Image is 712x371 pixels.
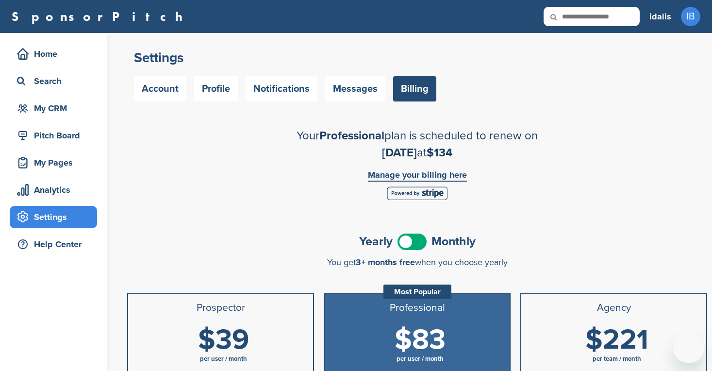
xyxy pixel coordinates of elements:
span: $83 [395,323,446,357]
iframe: Button to launch messaging window [673,332,704,363]
a: idalis [649,6,671,27]
a: Home [10,43,97,65]
h3: Professional [329,302,506,314]
a: Account [134,76,186,101]
a: Manage your billing here [368,170,467,182]
h3: Agency [525,302,702,314]
a: Messages [325,76,385,101]
h2: Settings [134,49,700,67]
div: Search [15,72,97,90]
span: IB [681,7,700,26]
a: SponsorPitch [12,10,189,23]
div: You get when you choose yearly [127,257,707,267]
a: My CRM [10,97,97,119]
span: Yearly [359,236,393,248]
h3: idalis [649,10,671,23]
h2: Your plan is scheduled to renew on at [248,127,587,161]
span: per user / month [397,355,444,363]
span: 3+ months free [356,257,415,268]
span: $134 [427,146,452,160]
span: $221 [585,323,648,357]
a: Analytics [10,179,97,201]
div: My Pages [15,154,97,171]
a: Search [10,70,97,92]
div: Home [15,45,97,63]
span: [DATE] [382,146,417,160]
div: Most Popular [383,285,451,299]
img: Stripe [387,186,447,200]
a: Help Center [10,233,97,255]
span: Professional [319,129,384,143]
span: per team / month [593,355,641,363]
span: per user / month [200,355,247,363]
div: Analytics [15,181,97,199]
a: Profile [194,76,238,101]
h3: Prospector [132,302,309,314]
div: My CRM [15,100,97,117]
a: My Pages [10,152,97,174]
div: Settings [15,208,97,226]
div: Pitch Board [15,127,97,144]
a: Billing [393,76,436,101]
a: Settings [10,206,97,228]
span: Monthly [431,236,476,248]
span: $39 [198,323,249,357]
a: Notifications [246,76,317,101]
div: Help Center [15,236,97,253]
a: Pitch Board [10,124,97,147]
